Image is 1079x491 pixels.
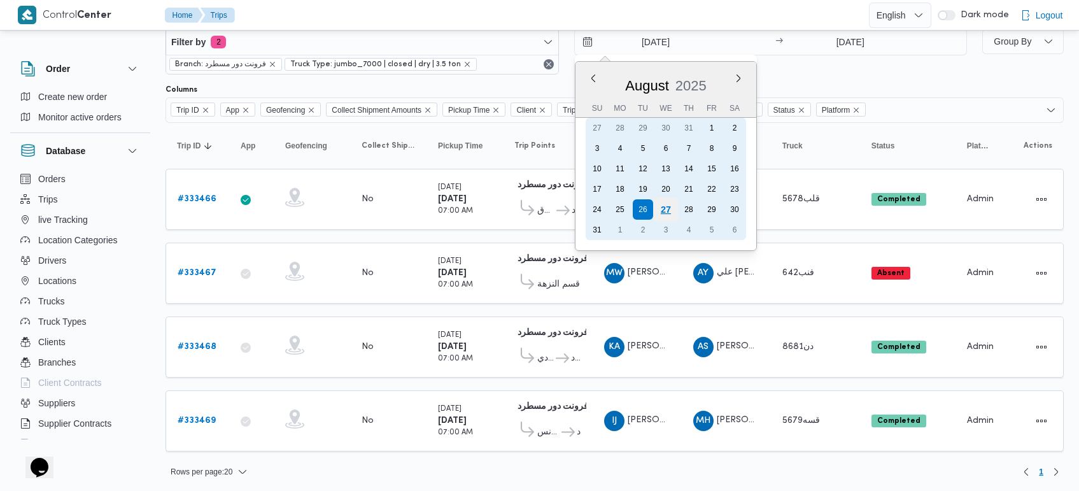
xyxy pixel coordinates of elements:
span: Absent [871,267,910,280]
div: day-21 [679,179,699,199]
button: Previous Month [588,73,598,83]
span: Devices [38,436,70,452]
button: Previous page [1019,464,1034,480]
span: 2025 [675,78,706,94]
span: Pickup Time [442,103,505,117]
button: Locations [15,271,145,291]
span: Filter by [171,34,206,50]
span: Trip ID; Sorted in descending order [177,141,201,151]
div: → [775,38,783,46]
div: We [656,99,676,117]
div: day-10 [587,159,607,179]
span: Trucks [38,294,64,309]
span: [PERSON_NAME] [PERSON_NAME] [628,268,775,276]
input: Press the down key to enter a popover containing a calendar. Press the escape key to close the po... [575,29,719,55]
div: day-20 [656,179,676,199]
div: Fr [702,99,722,117]
span: Trip ID [176,103,199,117]
div: Button. Open the month selector. August is currently selected. [624,77,670,94]
span: Completed [871,341,926,353]
div: day-12 [633,159,653,179]
b: [DATE] [438,343,467,351]
button: Clients [15,332,145,352]
iframe: chat widget [13,440,53,478]
button: Remove Status from selection in this group [798,106,805,114]
span: Status [871,141,895,151]
div: No [362,267,374,279]
div: day-19 [633,179,653,199]
b: فرونت دور مسطرد [518,255,588,263]
span: Platform [967,141,989,151]
span: فنب642 [782,269,814,277]
button: Actions [1031,189,1052,210]
span: Collect Shipment Amounts [326,103,437,117]
div: month-2025-08 [586,118,746,240]
div: No [362,194,374,205]
button: Remove [541,57,556,72]
button: Remove Collect Shipment Amounts from selection in this group [424,106,432,114]
span: 2 active filters [211,36,226,48]
div: day-22 [702,179,722,199]
button: Logout [1015,3,1068,28]
button: Remove Geofencing from selection in this group [307,106,315,114]
span: Location Categories [38,232,118,248]
span: Geofencing [260,103,321,117]
span: Trip Points [563,103,599,117]
div: day-11 [610,159,630,179]
b: # 333468 [178,343,216,351]
b: # 333467 [178,269,216,277]
span: MH [696,411,710,431]
button: Orders [15,169,145,189]
div: day-4 [679,220,699,240]
button: remove selected entity [463,60,471,68]
button: Trucks [15,291,145,311]
button: Branches [15,352,145,373]
span: علي [PERSON_NAME] [PERSON_NAME] [717,268,883,276]
div: day-8 [702,138,722,159]
small: [DATE] [438,184,462,191]
input: Press the down key to open a popover containing a calendar. [787,29,913,55]
button: Database [20,143,140,159]
b: فرونت دور مسطرد [518,402,588,411]
button: Client Contracts [15,373,145,393]
span: Logout [1036,8,1063,23]
span: Branches [38,355,76,370]
button: Home [165,8,203,23]
div: day-6 [656,138,676,159]
span: Admin [967,343,994,351]
span: Geofencing [285,141,327,151]
span: KA [609,337,620,357]
span: دن8681 [782,343,814,351]
span: Clients [38,334,66,350]
span: Pickup Time [448,103,490,117]
button: Truck Types [15,311,145,332]
button: Truck [777,136,854,156]
div: Order [10,87,150,132]
div: Mo [610,99,630,117]
button: Create new order [15,87,145,107]
span: Admin [967,269,994,277]
button: Status [866,136,949,156]
button: Remove Pickup Time from selection in this group [492,106,500,114]
div: Ibrahem Jabril Muhammad Ahmad Jmuaah [604,411,624,431]
svg: Sorted in descending order [203,141,213,151]
span: Platform [816,103,866,117]
span: Pickup Time [438,141,483,151]
small: 07:00 AM [438,208,473,215]
span: Collect Shipment Amounts [362,141,415,151]
div: No [362,415,374,427]
span: Truck Types [38,314,86,329]
span: AS [698,337,709,357]
button: Next page [1048,464,1064,480]
button: Open list of options [1046,105,1056,115]
span: 1 [1039,464,1043,480]
b: Completed [877,417,920,425]
div: Mahir Whaid Asknadr Saaid [604,263,624,283]
b: Completed [877,343,920,351]
span: Trip ID [171,103,215,117]
b: Completed [877,196,920,203]
button: App [236,136,267,156]
h3: Database [46,143,85,159]
button: Location Categories [15,230,145,250]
